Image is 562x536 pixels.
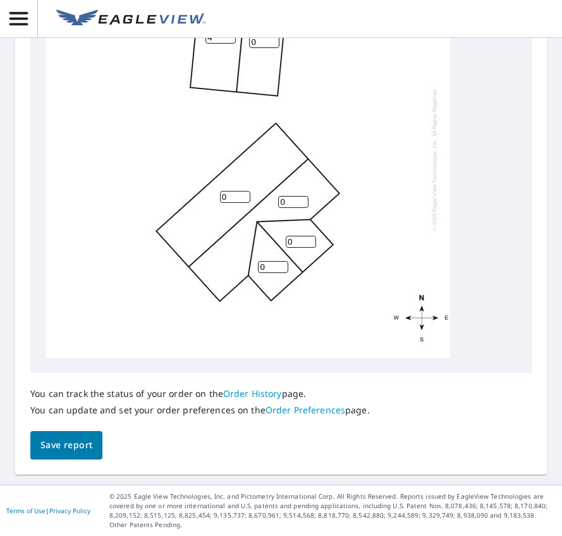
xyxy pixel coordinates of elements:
[30,405,370,416] p: You can update and set your order preferences on the page.
[30,388,370,399] p: You can track the status of your order on the page.
[109,492,556,530] p: © 2025 Eagle View Technologies, Inc. and Pictometry International Corp. All Rights Reserved. Repo...
[49,2,213,36] a: EV Logo
[56,9,205,28] img: EV Logo
[49,506,90,515] a: Privacy Policy
[6,506,46,515] a: Terms of Use
[30,431,102,460] button: Save report
[40,437,92,453] span: Save report
[266,404,345,416] a: Order Preferences
[223,387,282,399] a: Order History
[6,507,90,515] p: |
